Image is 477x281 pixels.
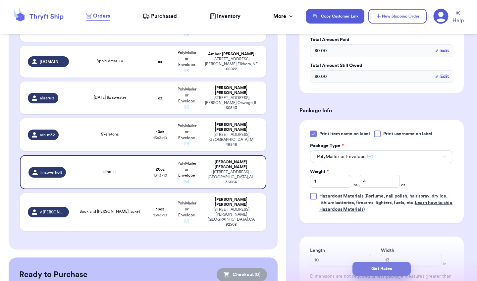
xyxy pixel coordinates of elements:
[435,73,449,80] button: Edit
[40,132,55,138] span: ash.m32
[19,269,87,280] h2: Ready to Purchase
[178,161,196,183] span: PolyMailer or Envelope ✉️
[381,247,394,254] label: Width
[310,142,344,149] label: Package Type
[40,170,62,175] span: linzoverholt
[368,9,427,24] button: New Shipping Order
[178,87,196,109] span: PolyMailer or Envelope ✉️
[40,209,65,215] span: v.[PERSON_NAME].r
[178,51,196,73] span: PolyMailer or Envelope ✉️
[314,73,327,80] span: $ 0.00
[204,95,258,110] div: [STREET_ADDRESS][PERSON_NAME] Oswego , IL 60543
[119,59,123,63] span: + 4
[273,12,294,20] div: More
[204,170,258,185] div: [STREET_ADDRESS] [GEOGRAPHIC_DATA] , AL 36064
[319,194,363,198] span: Hazardous Materials
[156,207,164,211] strong: 13 oz
[153,213,167,217] span: 13 x 3 x 10
[151,12,177,20] span: Purchased
[153,173,167,177] span: 13 x 3 x 10
[156,130,164,134] strong: 10 oz
[204,52,258,57] div: Amber [PERSON_NAME]
[210,12,240,20] a: Inventory
[103,170,116,174] span: dino
[40,95,54,101] span: alisaruiz
[143,12,177,20] a: Purchased
[101,132,119,136] span: Skeletons
[204,197,258,207] div: [PERSON_NAME] [PERSON_NAME]
[40,59,65,64] span: [DOMAIN_NAME]
[310,247,325,254] label: Length
[299,107,464,115] h3: Package Info
[204,85,258,95] div: [PERSON_NAME] [PERSON_NAME]
[86,12,110,21] a: Orders
[204,132,258,147] div: [STREET_ADDRESS] [GEOGRAPHIC_DATA] , MI 49548
[96,59,123,63] span: Apple dress
[310,36,453,43] label: Total Amount Paid
[156,167,165,171] strong: 20 oz
[93,12,110,20] span: Orders
[310,150,453,163] button: PolyMailer or Envelope ✉️
[319,131,370,137] span: Print item name on label
[352,262,411,276] button: Get Rates
[158,96,162,100] strong: oz
[204,207,258,227] div: [STREET_ADDRESS][PERSON_NAME] [GEOGRAPHIC_DATA] , CA 92508
[352,182,357,188] span: lbs
[94,95,126,99] span: [DATE] 6x sweater
[204,160,258,170] div: [PERSON_NAME] [PERSON_NAME]
[217,12,240,20] span: Inventory
[310,168,329,175] label: Weight
[452,11,464,25] a: Help
[153,136,167,140] span: 13 x 3 x 10
[178,201,196,223] span: PolyMailer or Envelope ✉️
[383,131,432,137] span: Print username on label
[204,122,258,132] div: [PERSON_NAME] [PERSON_NAME]
[317,153,373,160] span: PolyMailer or Envelope ✉️
[401,182,405,188] span: oz
[158,60,162,64] strong: oz
[310,62,453,69] label: Total Amount Still Owed
[452,17,464,25] span: Help
[204,57,258,72] div: [STREET_ADDRESS][PERSON_NAME] Elkhorn , NE 68022
[319,194,452,212] span: (Perfume, nail polish, hair spray, dry ice, lithium batteries, firearms, lighters, fuels, etc. )
[113,170,116,174] span: + 1
[178,124,196,146] span: PolyMailer or Envelope ✉️
[79,209,140,213] span: Book and [PERSON_NAME] jacket
[306,9,364,24] button: Copy Customer Link
[314,47,327,54] span: $ 0.00
[435,47,449,54] button: Edit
